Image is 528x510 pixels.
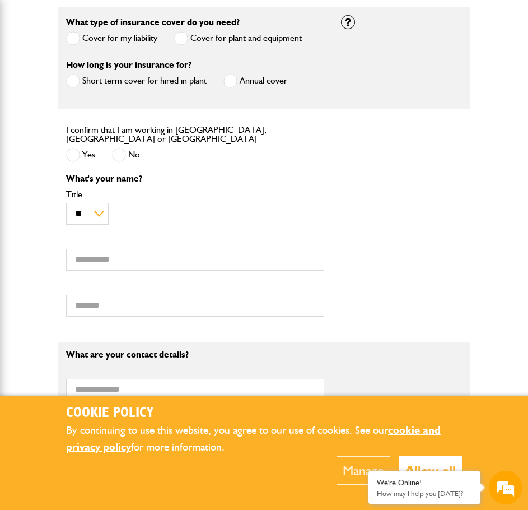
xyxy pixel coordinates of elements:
[66,422,462,456] p: By continuing to use this website, you agree to our use of cookies. See our for more information.
[19,62,47,78] img: d_20077148190_company_1631870298795_20077148190
[66,18,240,27] label: What type of insurance cover do you need?
[66,405,462,422] h2: Cookie Policy
[152,345,203,360] em: Start Chat
[15,137,204,161] input: Enter your email address
[223,74,287,88] label: Annual cover
[66,148,95,162] label: Yes
[66,31,157,45] label: Cover for my liability
[174,31,302,45] label: Cover for plant and equipment
[184,6,211,33] div: Minimize live chat window
[337,456,390,485] button: Manage
[15,104,204,128] input: Enter your last name
[112,148,140,162] label: No
[377,478,472,488] div: We're Online!
[15,203,204,336] textarea: Type your message and hit 'Enter'
[58,63,188,77] div: Chat with us now
[66,74,207,88] label: Short term cover for hired in plant
[66,350,324,359] p: What are your contact details?
[66,190,324,199] label: Title
[15,170,204,194] input: Enter your phone number
[377,489,472,498] p: How may I help you today?
[66,174,324,183] p: What's your name?
[66,126,324,143] label: I confirm that I am working in [GEOGRAPHIC_DATA], [GEOGRAPHIC_DATA] or [GEOGRAPHIC_DATA]
[66,61,191,69] label: How long is your insurance for?
[399,456,462,485] button: Allow all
